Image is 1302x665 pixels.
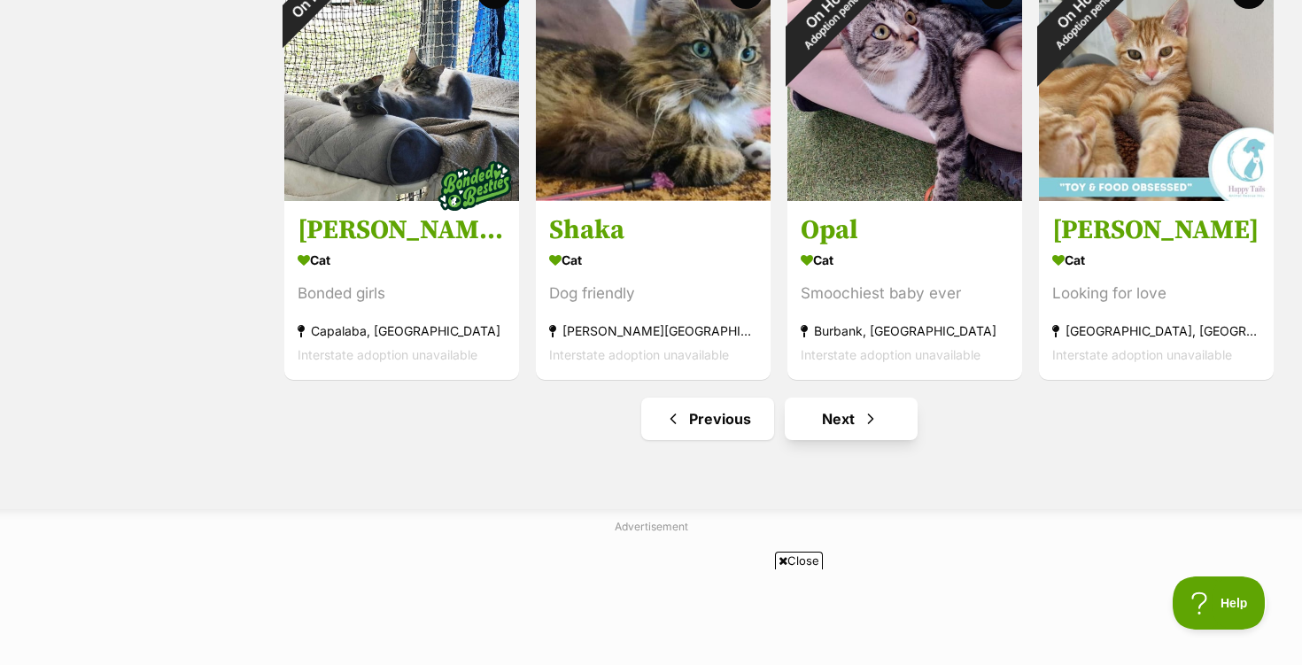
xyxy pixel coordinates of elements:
[641,398,774,440] a: Previous page
[787,200,1022,380] a: Opal Cat Smoochiest baby ever Burbank, [GEOGRAPHIC_DATA] Interstate adoption unavailable favourite
[1052,247,1260,273] div: Cat
[801,213,1009,247] h3: Opal
[785,398,918,440] a: Next page
[801,319,1009,343] div: Burbank, [GEOGRAPHIC_DATA]
[1173,576,1267,630] iframe: Help Scout Beacon - Open
[801,247,1009,273] div: Cat
[549,247,757,273] div: Cat
[787,187,1022,205] a: On HoldAdoption pending
[284,187,519,205] a: On Hold
[298,282,506,305] div: Bonded girls
[1052,213,1260,247] h3: [PERSON_NAME]
[1039,187,1274,205] a: On HoldAdoption pending
[1039,200,1274,380] a: [PERSON_NAME] Cat Looking for love [GEOGRAPHIC_DATA], [GEOGRAPHIC_DATA] Interstate adoption unava...
[283,398,1275,440] nav: Pagination
[298,347,477,362] span: Interstate adoption unavailable
[536,200,771,380] a: Shaka Cat Dog friendly [PERSON_NAME][GEOGRAPHIC_DATA], [GEOGRAPHIC_DATA] Interstate adoption unav...
[1052,347,1232,362] span: Interstate adoption unavailable
[549,213,757,247] h3: Shaka
[549,347,729,362] span: Interstate adoption unavailable
[430,142,519,230] img: bonded besties
[775,552,823,569] span: Close
[298,247,506,273] div: Cat
[549,319,757,343] div: [PERSON_NAME][GEOGRAPHIC_DATA], [GEOGRAPHIC_DATA]
[284,200,519,380] a: [PERSON_NAME] & [DEMOGRAPHIC_DATA] Cat Bonded girls Capalaba, [GEOGRAPHIC_DATA] Interstate adopti...
[221,576,1081,656] iframe: Advertisement
[801,282,1009,305] div: Smoochiest baby ever
[801,347,980,362] span: Interstate adoption unavailable
[1052,319,1260,343] div: [GEOGRAPHIC_DATA], [GEOGRAPHIC_DATA]
[1052,282,1260,305] div: Looking for love
[549,282,757,305] div: Dog friendly
[298,319,506,343] div: Capalaba, [GEOGRAPHIC_DATA]
[298,213,506,247] h3: [PERSON_NAME] & [DEMOGRAPHIC_DATA]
